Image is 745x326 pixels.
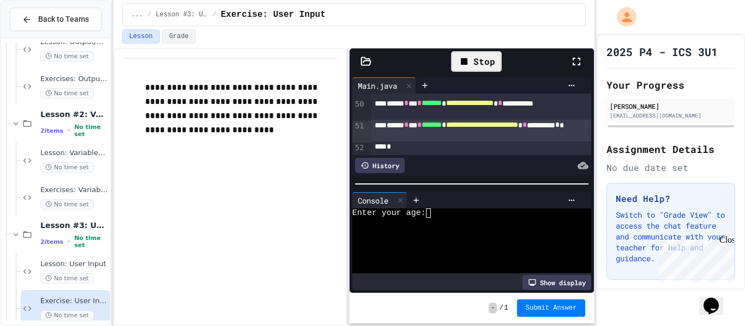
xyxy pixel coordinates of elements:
[522,275,591,290] div: Show display
[605,4,639,29] div: My Account
[40,297,108,306] span: Exercise: User Input
[526,304,577,312] span: Submit Answer
[352,121,366,143] div: 51
[40,238,63,245] span: 2 items
[40,220,108,230] span: Lesson #3: User Input
[352,208,426,218] span: Enter your age:
[213,10,217,19] span: /
[74,124,108,138] span: No time set
[40,109,108,119] span: Lesson #2: Variables & Data Types
[74,235,108,249] span: No time set
[352,80,402,91] div: Main.java
[68,126,70,135] span: •
[352,77,416,94] div: Main.java
[654,235,734,281] iframe: chat widget
[221,8,326,21] span: Exercise: User Input
[40,260,108,269] span: Lesson: User Input
[616,192,726,205] h3: Need Help?
[40,149,108,158] span: Lesson: Variables & Data Types
[504,304,508,312] span: 1
[40,51,94,61] span: No time set
[40,199,94,210] span: No time set
[616,210,726,264] p: Switch to "Grade View" to access the chat feature and communicate with your teacher for help and ...
[517,299,586,317] button: Submit Answer
[38,14,89,25] span: Back to Teams
[352,99,366,121] div: 50
[40,127,63,134] span: 2 items
[606,142,735,157] h2: Assignment Details
[610,101,732,111] div: [PERSON_NAME]
[355,158,405,173] div: History
[68,237,70,246] span: •
[131,10,143,19] span: ...
[352,192,407,208] div: Console
[606,77,735,93] h2: Your Progress
[40,310,94,321] span: No time set
[4,4,75,69] div: Chat with us now!Close
[40,38,108,47] span: Lesson: Output/Output Formatting
[451,51,502,72] div: Stop
[40,186,108,195] span: Exercises: Variables & Data Types
[352,195,394,206] div: Console
[147,10,151,19] span: /
[610,112,732,120] div: [EMAIL_ADDRESS][DOMAIN_NAME]
[40,75,108,84] span: Exercises: Output/Output Formatting
[489,303,497,313] span: -
[10,8,101,31] button: Back to Teams
[499,304,503,312] span: /
[40,88,94,99] span: No time set
[122,29,160,44] button: Lesson
[40,162,94,173] span: No time set
[40,273,94,284] span: No time set
[162,29,196,44] button: Grade
[606,44,718,59] h1: 2025 P4 - ICS 3U1
[352,153,366,164] div: 53
[606,161,735,174] div: No due date set
[156,10,208,19] span: Lesson #3: User Input
[699,282,734,315] iframe: chat widget
[352,143,366,153] div: 52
